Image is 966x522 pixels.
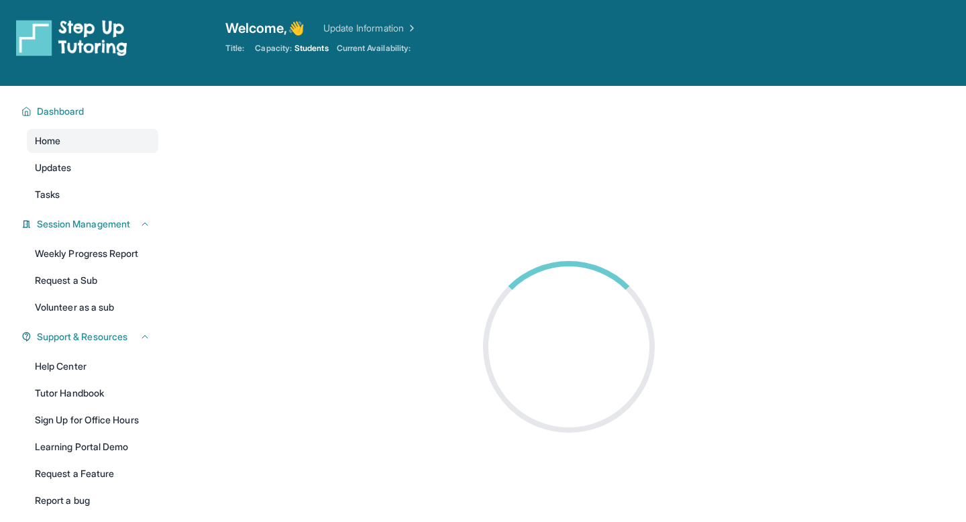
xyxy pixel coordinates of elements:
[37,217,130,231] span: Session Management
[404,21,417,35] img: Chevron Right
[225,43,244,54] span: Title:
[27,156,158,180] a: Updates
[37,330,127,344] span: Support & Resources
[255,43,292,54] span: Capacity:
[323,21,417,35] a: Update Information
[27,242,158,266] a: Weekly Progress Report
[32,217,150,231] button: Session Management
[27,462,158,486] a: Request a Feature
[27,182,158,207] a: Tasks
[35,134,60,148] span: Home
[37,105,85,118] span: Dashboard
[35,161,72,174] span: Updates
[27,354,158,378] a: Help Center
[27,488,158,513] a: Report a bug
[27,435,158,459] a: Learning Portal Demo
[16,19,127,56] img: logo
[32,105,150,118] button: Dashboard
[337,43,411,54] span: Current Availability:
[27,295,158,319] a: Volunteer as a sub
[27,381,158,405] a: Tutor Handbook
[27,408,158,432] a: Sign Up for Office Hours
[32,330,150,344] button: Support & Resources
[27,129,158,153] a: Home
[35,188,60,201] span: Tasks
[27,268,158,293] a: Request a Sub
[294,43,329,54] span: Students
[225,19,305,38] span: Welcome, 👋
